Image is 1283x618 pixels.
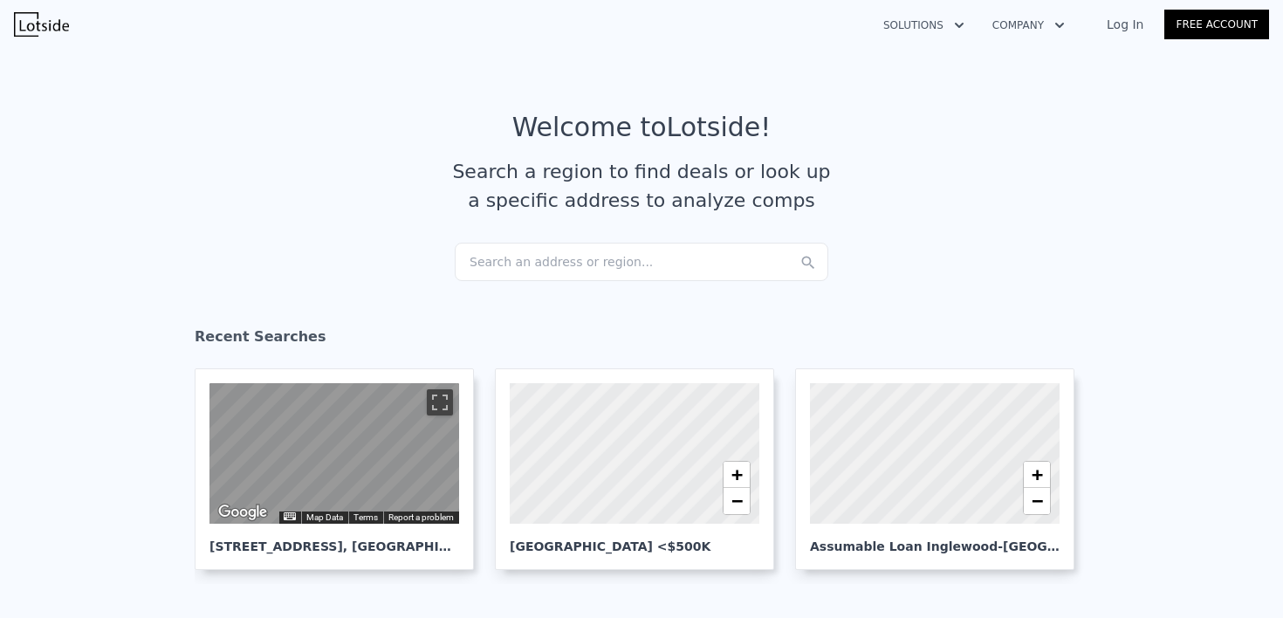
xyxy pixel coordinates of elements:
div: Map [209,383,459,524]
button: Toggle fullscreen view [427,389,453,415]
div: Street View [209,383,459,524]
a: Assumable Loan Inglewood-[GEOGRAPHIC_DATA] ([GEOGRAPHIC_DATA]) [795,368,1088,570]
div: Recent Searches [195,312,1088,368]
a: Zoom out [1024,488,1050,514]
a: Zoom in [1024,462,1050,488]
img: Google [214,501,271,524]
div: [STREET_ADDRESS] , [GEOGRAPHIC_DATA] [209,524,459,555]
a: Zoom in [724,462,750,488]
img: Lotside [14,12,69,37]
div: Search a region to find deals or look up a specific address to analyze comps [446,157,837,215]
a: Open this area in Google Maps (opens a new window) [214,501,271,524]
span: − [731,490,743,512]
button: Solutions [869,10,978,41]
button: Keyboard shortcuts [284,512,296,520]
button: Company [978,10,1079,41]
a: Map [STREET_ADDRESS], [GEOGRAPHIC_DATA] [195,368,488,570]
span: + [731,463,743,485]
span: + [1032,463,1043,485]
a: Free Account [1164,10,1269,39]
a: Report a problem [388,512,454,522]
a: [GEOGRAPHIC_DATA] <$500K [495,368,788,570]
div: Search an address or region... [455,243,828,281]
div: Assumable Loan Inglewood-[GEOGRAPHIC_DATA] ([GEOGRAPHIC_DATA]) [810,524,1060,555]
div: Welcome to Lotside ! [512,112,772,143]
a: Zoom out [724,488,750,514]
span: − [1032,490,1043,512]
a: Log In [1086,16,1164,33]
div: [GEOGRAPHIC_DATA] <$500K [510,524,759,555]
button: Map Data [306,512,343,524]
a: Terms (opens in new tab) [353,512,378,522]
